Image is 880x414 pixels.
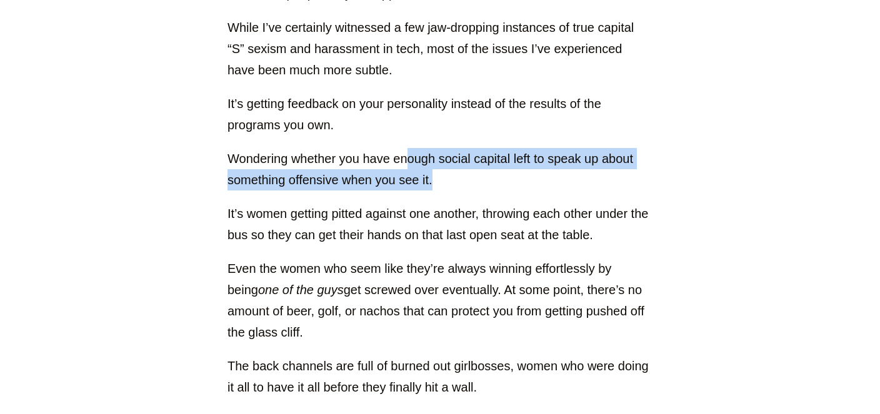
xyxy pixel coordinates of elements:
p: It’s women getting pitted against one another, throwing each other under the bus so they can get ... [227,203,652,245]
p: While I’ve certainly witnessed a few jaw-dropping instances of true capital “S” sexism and harass... [227,17,652,81]
em: one of the guys [258,283,344,297]
p: Even the women who seem like they’re always winning effortlessly by being get screwed over eventu... [227,258,652,343]
p: The back channels are full of burned out girlbosses, women who were doing it all to have it all b... [227,355,652,398]
p: It’s getting feedback on your personality instead of the results of the programs you own. [227,93,652,136]
p: Wondering whether you have enough social capital left to speak up about something offensive when ... [227,148,652,190]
